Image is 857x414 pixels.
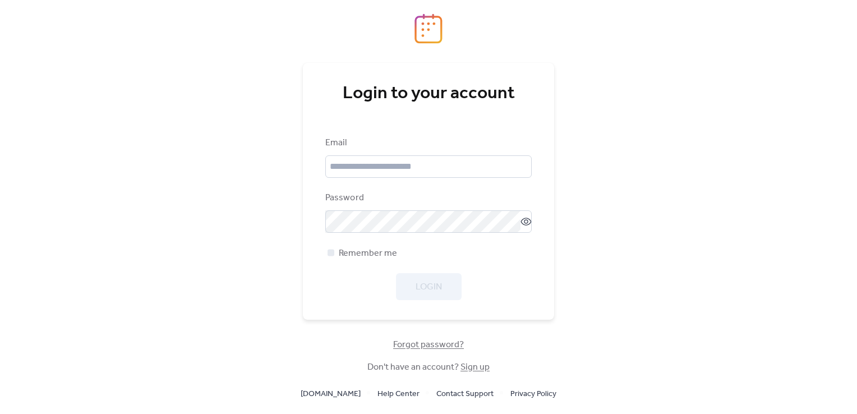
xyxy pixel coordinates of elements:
div: Password [325,191,529,205]
span: Remember me [339,247,397,260]
span: Contact Support [436,388,494,401]
span: Privacy Policy [510,388,556,401]
a: Contact Support [436,387,494,401]
img: logo [414,13,443,44]
a: Help Center [377,387,420,401]
span: Don't have an account? [367,361,490,374]
div: Login to your account [325,82,532,105]
span: Forgot password? [393,338,464,352]
a: [DOMAIN_NAME] [301,387,361,401]
a: Sign up [460,358,490,376]
a: Forgot password? [393,342,464,348]
a: Privacy Policy [510,387,556,401]
span: [DOMAIN_NAME] [301,388,361,401]
span: Help Center [377,388,420,401]
div: Email [325,136,529,150]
